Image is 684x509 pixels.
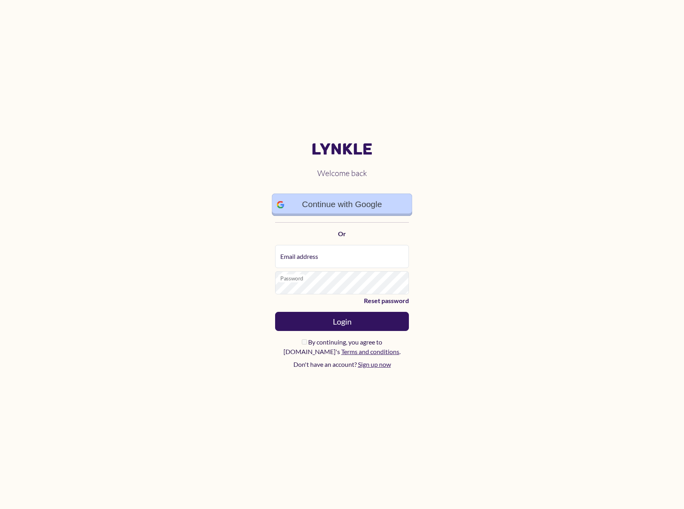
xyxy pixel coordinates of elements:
strong: Or [338,230,346,237]
a: Sign up now [358,360,391,368]
a: Lynkle [275,140,409,159]
p: Don't have an account? [275,360,409,369]
input: By continuing, you agree to [DOMAIN_NAME]'s Terms and conditions. [302,339,307,345]
a: Terms and conditions [341,348,399,355]
a: Reset password [275,296,409,305]
h2: Welcome back [275,162,409,184]
label: By continuing, you agree to [DOMAIN_NAME]'s . [275,337,409,356]
button: Login [275,312,409,331]
a: Continue with Google [272,194,412,216]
